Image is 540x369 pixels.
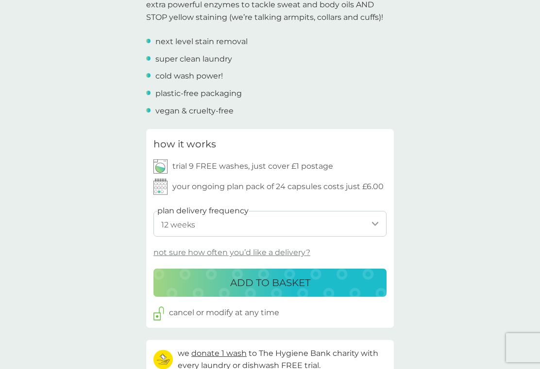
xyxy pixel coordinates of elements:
p: your ongoing plan pack of 24 capsules costs just £6.00 [172,180,384,193]
h3: how it works [153,136,216,152]
p: super clean laundry [155,53,232,65]
label: plan delivery frequency [157,205,249,217]
p: vegan & cruelty-free [155,105,234,117]
button: ADD TO BASKET [153,269,387,297]
p: cold wash power! [155,70,223,82]
p: ADD TO BASKET [230,275,310,290]
p: trial 9 FREE washes, just cover £1 postage [172,160,333,173]
span: donate 1 wash [191,349,247,358]
p: not sure how often you’d like a delivery? [153,246,310,259]
p: plastic-free packaging [155,87,242,100]
p: cancel or modify at any time [169,306,279,319]
p: next level stain removal [155,35,248,48]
